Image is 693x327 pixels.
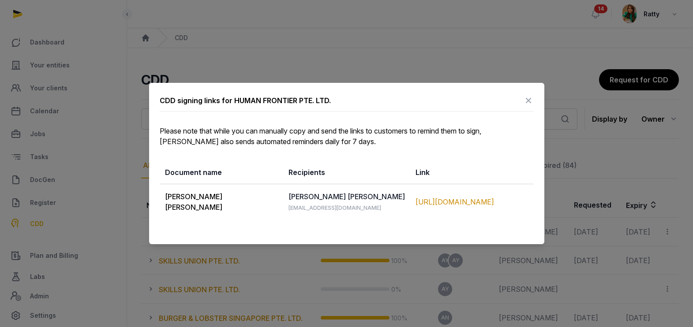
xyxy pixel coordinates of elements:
[410,161,533,184] th: Link
[283,161,410,184] th: Recipients
[160,161,284,184] th: Document name
[288,204,381,211] span: [EMAIL_ADDRESS][DOMAIN_NAME]
[165,192,222,212] span: [PERSON_NAME] [PERSON_NAME]
[160,126,534,147] p: Please note that while you can manually copy and send the links to customers to remind them to si...
[160,95,331,106] div: CDD signing links for HUMAN FRONTIER PTE. LTD.
[416,197,528,207] div: [URL][DOMAIN_NAME]
[283,184,410,220] td: [PERSON_NAME] [PERSON_NAME]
